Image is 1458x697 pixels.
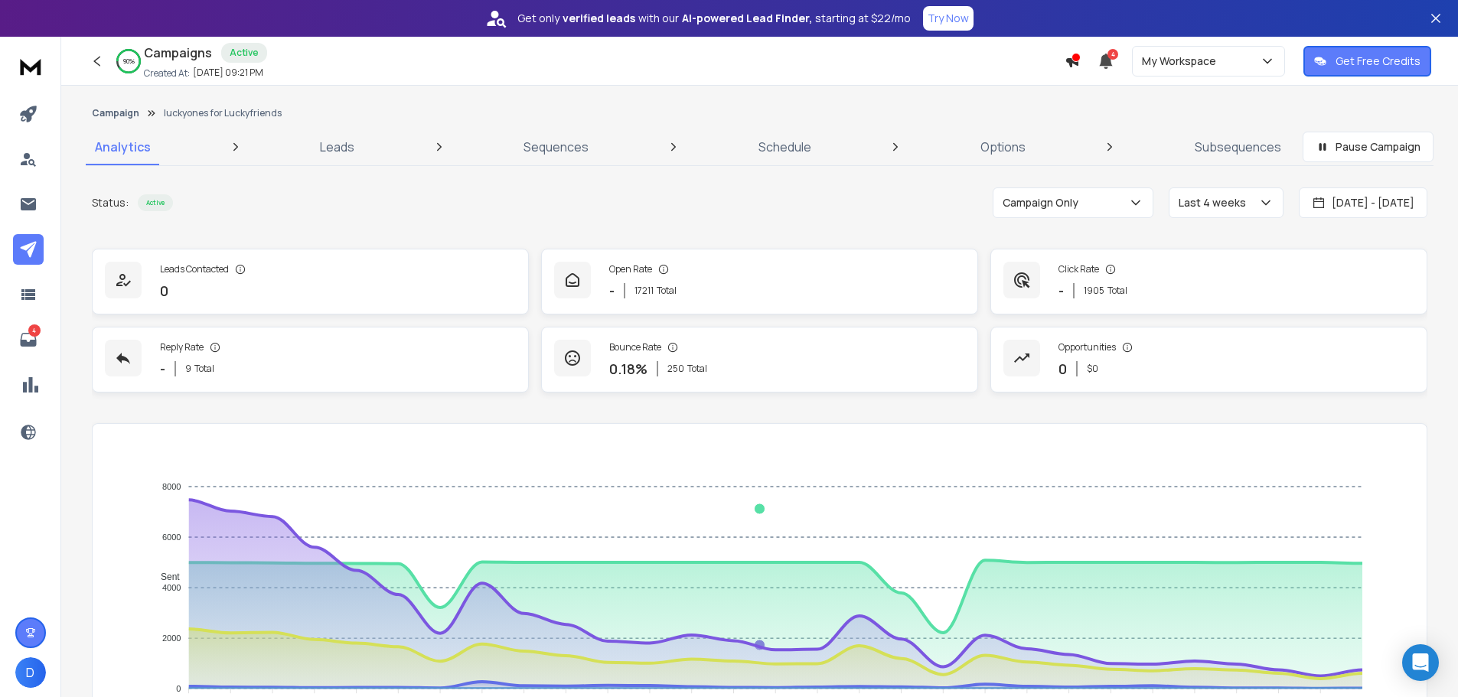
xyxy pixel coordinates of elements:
[682,11,812,26] strong: AI-powered Lead Finder,
[162,633,181,643] tspan: 2000
[194,363,214,375] span: Total
[657,285,677,297] span: Total
[1084,285,1104,297] span: 1905
[176,684,181,693] tspan: 0
[667,363,684,375] span: 250
[1299,187,1427,218] button: [DATE] - [DATE]
[92,107,139,119] button: Campaign
[144,44,212,62] h1: Campaigns
[1107,49,1118,60] span: 4
[971,129,1035,165] a: Options
[524,138,589,156] p: Sequences
[1087,363,1098,375] p: $ 0
[609,263,652,275] p: Open Rate
[92,249,529,314] a: Leads Contacted0
[15,657,46,688] button: D
[311,129,364,165] a: Leads
[990,327,1427,392] a: Opportunities0$0
[28,324,41,337] p: 4
[687,363,707,375] span: Total
[162,533,181,542] tspan: 6000
[15,52,46,80] img: logo
[160,358,165,379] p: -
[1186,129,1290,165] a: Subsequences
[1195,138,1281,156] p: Subsequences
[609,358,647,379] p: 0.18 %
[160,280,168,301] p: 0
[162,482,181,491] tspan: 8000
[1058,341,1116,353] p: Opportunities
[1107,285,1127,297] span: Total
[193,67,263,79] p: [DATE] 09:21 PM
[92,195,129,210] p: Status:
[138,194,173,211] div: Active
[1336,54,1420,69] p: Get Free Credits
[980,138,1026,156] p: Options
[928,11,969,26] p: Try Now
[609,341,661,353] p: Bounce Rate
[95,138,151,156] p: Analytics
[1303,132,1434,162] button: Pause Campaign
[541,327,978,392] a: Bounce Rate0.18%250Total
[923,6,974,31] button: Try Now
[221,43,267,63] div: Active
[541,249,978,314] a: Open Rate-17211Total
[990,249,1427,314] a: Click Rate-1905Total
[634,285,654,297] span: 17211
[1058,263,1099,275] p: Click Rate
[1179,195,1252,210] p: Last 4 weeks
[86,129,160,165] a: Analytics
[92,327,529,392] a: Reply Rate-9Total
[517,11,911,26] p: Get only with our starting at $22/mo
[1058,280,1064,301] p: -
[1303,46,1431,77] button: Get Free Credits
[160,341,204,353] p: Reply Rate
[563,11,635,26] strong: verified leads
[164,107,282,119] p: luckyones for Luckyfriends
[144,67,190,80] p: Created At:
[1402,644,1439,681] div: Open Intercom Messenger
[1058,358,1067,379] p: 0
[609,280,615,301] p: -
[514,129,598,165] a: Sequences
[123,57,135,66] p: 90 %
[13,324,44,355] a: 4
[1003,195,1085,210] p: Campaign Only
[758,138,811,156] p: Schedule
[320,138,354,156] p: Leads
[185,363,191,375] span: 9
[1142,54,1222,69] p: My Workspace
[160,263,229,275] p: Leads Contacted
[162,583,181,592] tspan: 4000
[149,572,180,582] span: Sent
[749,129,820,165] a: Schedule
